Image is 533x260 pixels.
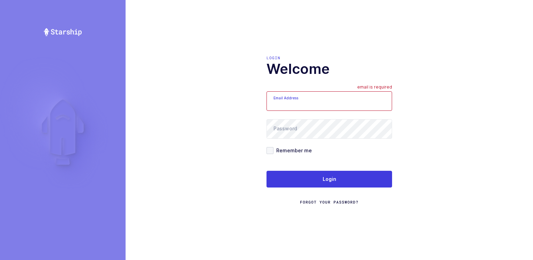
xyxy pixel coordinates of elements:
[266,61,392,77] h1: Welcome
[266,119,392,139] input: Password
[266,91,392,111] input: Email Address
[266,171,392,188] button: Login
[300,199,359,205] a: Forgot Your Password?
[266,55,392,61] div: Login
[357,84,392,91] div: email is required
[43,28,82,36] img: Starship
[323,176,336,183] span: Login
[273,147,312,154] span: Remember me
